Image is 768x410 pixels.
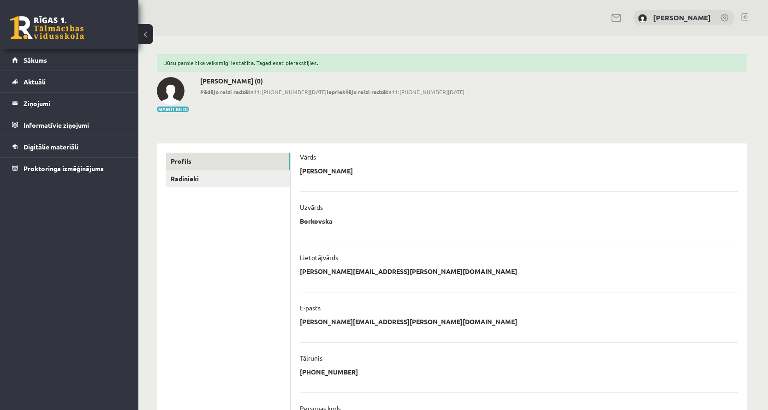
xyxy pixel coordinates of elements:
[653,13,711,22] a: [PERSON_NAME]
[157,107,189,112] button: Mainīt bildi
[300,153,316,161] p: Vārds
[157,54,747,71] div: Jūsu parole tika veiksmīgi iestatīta. Tagad esat pierakstījies.
[166,170,290,187] a: Radinieki
[327,88,392,95] b: Iepriekšējo reizi redzēts
[24,143,78,151] span: Digitālie materiāli
[300,354,322,362] p: Tālrunis
[24,164,104,172] span: Proktoringa izmēģinājums
[300,317,517,326] p: [PERSON_NAME][EMAIL_ADDRESS][PERSON_NAME][DOMAIN_NAME]
[12,136,127,157] a: Digitālie materiāli
[300,368,358,376] p: [PHONE_NUMBER]
[200,88,254,95] b: Pēdējo reizi redzēts
[12,158,127,179] a: Proktoringa izmēģinājums
[300,303,321,312] p: E-pasts
[200,77,464,85] h2: [PERSON_NAME] (0)
[200,88,464,96] span: 11:[PHONE_NUMBER][DATE] 11:[PHONE_NUMBER][DATE]
[300,217,333,225] p: Borkovska
[12,114,127,136] a: Informatīvie ziņojumi
[24,77,46,86] span: Aktuāli
[24,56,47,64] span: Sākums
[157,77,185,105] img: Sandra Borkovska
[166,153,290,170] a: Profils
[24,114,127,136] legend: Informatīvie ziņojumi
[12,93,127,114] a: Ziņojumi
[300,166,353,175] p: [PERSON_NAME]
[638,14,647,23] img: Sandra Borkovska
[10,16,84,39] a: Rīgas 1. Tālmācības vidusskola
[300,253,338,261] p: Lietotājvārds
[24,93,127,114] legend: Ziņojumi
[300,267,517,275] p: [PERSON_NAME][EMAIL_ADDRESS][PERSON_NAME][DOMAIN_NAME]
[12,71,127,92] a: Aktuāli
[300,203,323,211] p: Uzvārds
[12,49,127,71] a: Sākums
